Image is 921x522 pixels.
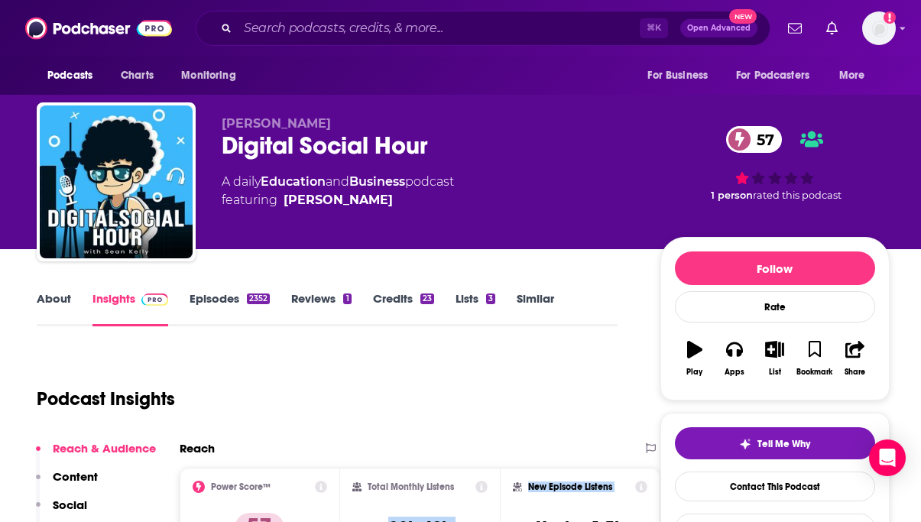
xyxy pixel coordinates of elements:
div: List [769,368,781,377]
a: 57 [726,126,782,153]
img: Digital Social Hour [40,105,193,258]
a: About [37,291,71,326]
button: Bookmark [795,331,835,386]
h1: Podcast Insights [37,387,175,410]
a: Business [349,174,405,189]
div: 23 [420,293,434,304]
h2: Reach [180,441,215,456]
div: [PERSON_NAME] [284,191,393,209]
button: open menu [170,61,255,90]
p: Reach & Audience [53,441,156,456]
button: List [754,331,794,386]
a: Contact This Podcast [675,472,875,501]
span: featuring [222,191,454,209]
div: Open Intercom Messenger [869,439,906,476]
button: Reach & Audience [36,441,156,469]
a: Lists3 [456,291,495,326]
button: open menu [829,61,884,90]
span: rated this podcast [753,190,842,201]
button: Apps [715,331,754,386]
span: ⌘ K [640,18,668,38]
input: Search podcasts, credits, & more... [238,16,640,41]
button: Follow [675,251,875,285]
button: tell me why sparkleTell Me Why [675,427,875,459]
div: Apps [725,368,744,377]
a: Show notifications dropdown [782,15,808,41]
img: tell me why sparkle [739,438,751,450]
span: 57 [741,126,782,153]
span: Charts [121,65,154,86]
span: Podcasts [47,65,92,86]
button: Open AdvancedNew [680,19,757,37]
a: Episodes2352 [190,291,270,326]
button: Content [36,469,98,498]
div: 1 [343,293,351,304]
p: Social [53,498,87,512]
span: Tell Me Why [757,438,810,450]
p: Content [53,469,98,484]
span: For Podcasters [736,65,809,86]
span: New [729,9,757,24]
button: open menu [637,61,727,90]
div: Share [845,368,865,377]
span: 1 person [711,190,753,201]
a: Charts [111,61,163,90]
span: Logged in as dkcmediatechnyc [862,11,896,45]
a: InsightsPodchaser Pro [92,291,168,326]
div: 2352 [247,293,270,304]
img: User Profile [862,11,896,45]
a: Similar [517,291,554,326]
h2: New Episode Listens [528,481,612,492]
img: Podchaser - Follow, Share and Rate Podcasts [25,14,172,43]
div: 3 [486,293,495,304]
img: Podchaser Pro [141,293,168,306]
div: Rate [675,291,875,323]
span: For Business [647,65,708,86]
h2: Power Score™ [211,481,271,492]
a: Reviews1 [291,291,351,326]
div: Bookmark [796,368,832,377]
span: Open Advanced [687,24,751,32]
span: More [839,65,865,86]
span: [PERSON_NAME] [222,116,331,131]
span: and [326,174,349,189]
div: A daily podcast [222,173,454,209]
div: Play [686,368,702,377]
div: Search podcasts, credits, & more... [196,11,770,46]
a: Education [261,174,326,189]
button: Play [675,331,715,386]
button: open menu [726,61,832,90]
button: open menu [37,61,112,90]
span: Monitoring [181,65,235,86]
h2: Total Monthly Listens [368,481,454,492]
a: Credits23 [373,291,434,326]
button: Share [835,331,874,386]
svg: Add a profile image [884,11,896,24]
button: Show profile menu [862,11,896,45]
div: 57 1 personrated this podcast [660,116,890,211]
a: Show notifications dropdown [820,15,844,41]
